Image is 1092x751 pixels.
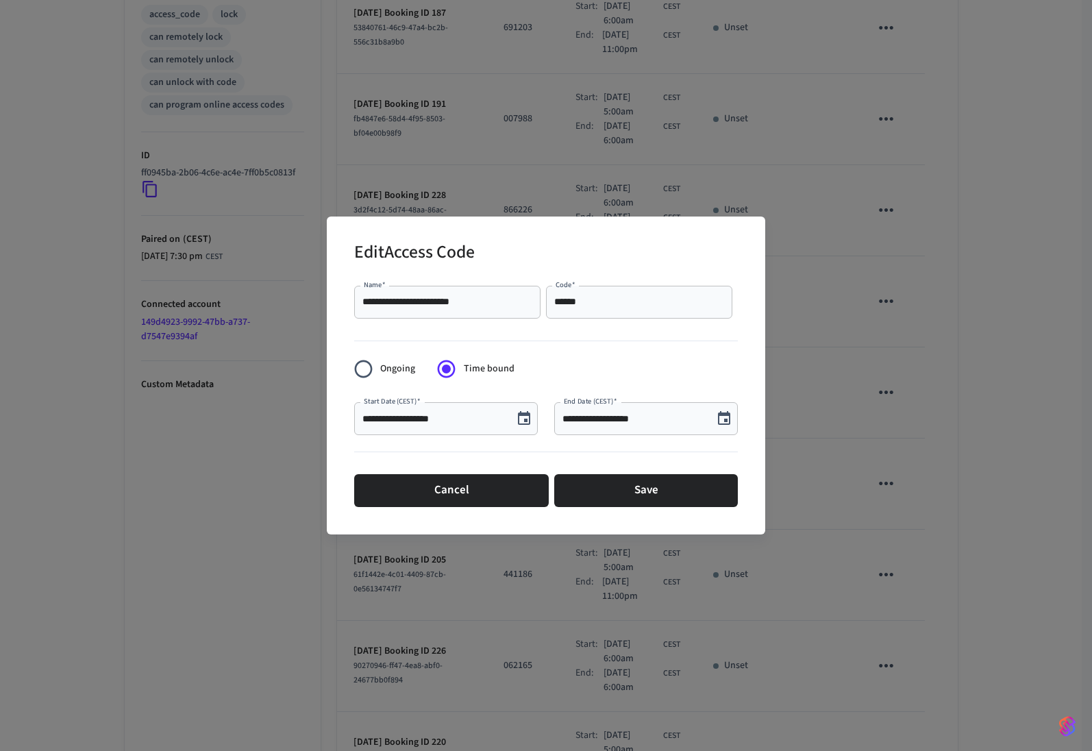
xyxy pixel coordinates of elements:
[710,405,738,432] button: Choose date, selected date is Nov 30, 2025
[554,474,738,507] button: Save
[380,362,415,376] span: Ongoing
[364,280,386,290] label: Name
[354,474,549,507] button: Cancel
[464,362,514,376] span: Time bound
[556,280,575,290] label: Code
[564,396,617,406] label: End Date (CEST)
[364,396,421,406] label: Start Date (CEST)
[510,405,538,432] button: Choose date, selected date is Nov 28, 2025
[354,233,475,275] h2: Edit Access Code
[1059,715,1076,737] img: SeamLogoGradient.69752ec5.svg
